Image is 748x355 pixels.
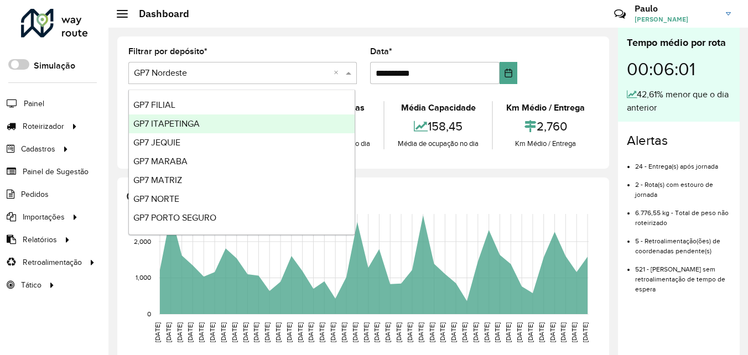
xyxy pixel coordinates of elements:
div: Média de ocupação no dia [387,138,489,149]
div: Km Médio / Entrega [496,101,595,114]
div: Média Capacidade [387,101,489,114]
text: [DATE] [549,322,556,342]
text: [DATE] [351,322,359,342]
text: [DATE] [165,322,172,342]
div: 42,61% menor que o dia anterior [627,88,731,114]
text: [DATE] [252,322,259,342]
text: [DATE] [307,322,314,342]
text: [DATE] [527,322,534,342]
text: [DATE] [373,322,380,342]
h3: Paulo [635,3,718,14]
text: [DATE] [581,322,589,342]
span: Retroalimentação [23,257,82,268]
span: Importações [23,211,65,223]
li: 5 - Retroalimentação(ões) de coordenadas pendente(s) [635,228,731,256]
li: 24 - Entrega(s) após jornada [635,153,731,171]
text: [DATE] [297,322,304,342]
span: Clear all [334,66,343,80]
text: [DATE] [428,322,435,342]
span: Cadastros [21,143,55,155]
span: GP7 ITAPETINGA [133,119,200,128]
h2: Dashboard [128,8,189,20]
div: 00:06:01 [627,50,731,88]
li: 521 - [PERSON_NAME] sem retroalimentação de tempo de espera [635,256,731,294]
text: [DATE] [362,322,370,342]
text: [DATE] [274,322,282,342]
text: [DATE] [461,322,468,342]
text: [DATE] [559,322,567,342]
text: [DATE] [516,322,523,342]
label: Filtrar por depósito [128,45,207,58]
span: Tático [21,279,41,291]
text: [DATE] [505,322,512,342]
text: 2,000 [134,238,151,245]
span: GP7 PORTO SEGURO [133,213,216,222]
text: [DATE] [472,322,479,342]
span: GP7 NORTE [133,194,179,203]
text: [DATE] [483,322,490,342]
label: Simulação [34,59,75,72]
text: [DATE] [538,322,545,342]
a: Contato Rápido [608,2,632,26]
li: 6.776,55 kg - Total de peso não roteirizado [635,200,731,228]
span: Relatórios [23,234,57,246]
text: [DATE] [318,322,325,342]
text: [DATE] [285,322,293,342]
span: GP7 MARABA [133,156,188,166]
text: [DATE] [242,322,249,342]
text: [DATE] [176,322,183,342]
text: 1,000 [136,274,151,281]
text: [DATE] [263,322,271,342]
li: 2 - Rota(s) com estouro de jornada [635,171,731,200]
text: [DATE] [395,322,402,342]
text: [DATE] [570,322,578,342]
text: [DATE] [209,322,216,342]
text: [DATE] [406,322,413,342]
span: Painel [24,98,44,109]
span: GP7 MATRIZ [133,175,182,185]
div: Km Médio / Entrega [496,138,595,149]
span: [PERSON_NAME] [635,14,718,24]
text: [DATE] [384,322,391,342]
h4: Capacidade por dia [126,189,598,205]
span: Pedidos [21,189,49,200]
div: Tempo médio por rota [627,35,731,50]
text: [DATE] [186,322,194,342]
h4: Alertas [627,133,731,149]
text: [DATE] [220,322,227,342]
span: GP7 JEQUIE [133,138,180,147]
text: [DATE] [417,322,424,342]
text: [DATE] [154,322,161,342]
text: [DATE] [340,322,347,342]
ng-dropdown-panel: Options list [128,90,355,235]
text: [DATE] [198,322,205,342]
span: Roteirizador [23,121,64,132]
text: [DATE] [231,322,238,342]
div: 158,45 [387,114,489,138]
text: [DATE] [329,322,336,342]
text: [DATE] [494,322,501,342]
div: 2,760 [496,114,595,138]
text: 0 [147,310,151,317]
span: Painel de Sugestão [23,166,89,177]
button: Choose Date [500,62,518,84]
text: [DATE] [450,322,457,342]
text: [DATE] [439,322,446,342]
span: GP7 FILIAL [133,100,175,109]
label: Data [370,45,392,58]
